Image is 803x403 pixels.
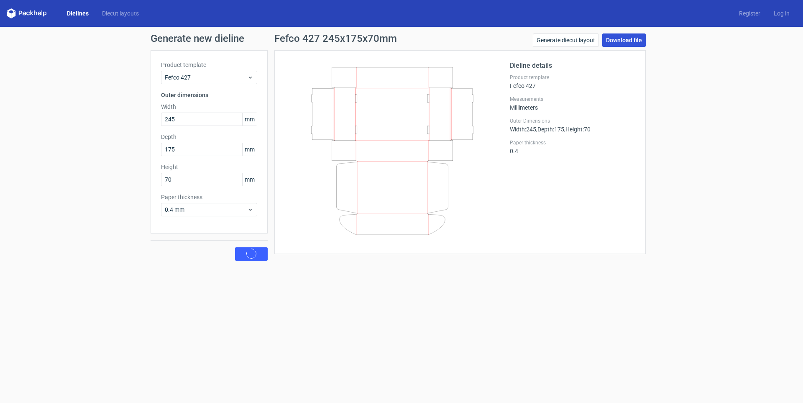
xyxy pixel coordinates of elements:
[165,73,247,82] span: Fefco 427
[161,61,257,69] label: Product template
[151,33,652,44] h1: Generate new dieline
[510,74,635,81] label: Product template
[161,103,257,111] label: Width
[161,163,257,171] label: Height
[510,61,635,71] h2: Dieline details
[95,9,146,18] a: Diecut layouts
[274,33,397,44] h1: Fefco 427 245x175x70mm
[533,33,599,47] a: Generate diecut layout
[510,126,536,133] span: Width : 245
[510,139,635,146] label: Paper thickness
[510,118,635,124] label: Outer Dimensions
[564,126,591,133] span: , Height : 70
[165,205,247,214] span: 0.4 mm
[161,91,257,99] h3: Outer dimensions
[60,9,95,18] a: Dielines
[510,74,635,89] div: Fefco 427
[161,193,257,201] label: Paper thickness
[510,96,635,103] label: Measurements
[242,143,257,156] span: mm
[767,9,796,18] a: Log in
[536,126,564,133] span: , Depth : 175
[242,173,257,186] span: mm
[510,139,635,154] div: 0.4
[161,133,257,141] label: Depth
[602,33,646,47] a: Download file
[242,113,257,126] span: mm
[732,9,767,18] a: Register
[510,96,635,111] div: Millimeters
